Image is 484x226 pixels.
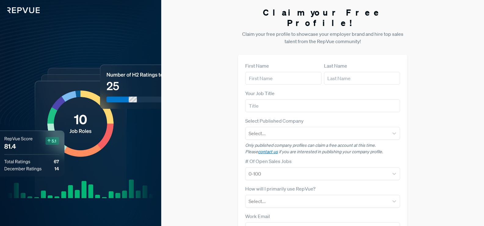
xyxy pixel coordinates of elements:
label: First Name [245,62,269,69]
p: Claim your free profile to showcase your employer brand and hire top sales talent from the RepVue... [238,30,407,45]
a: contact us [258,149,278,154]
input: First Name [245,72,321,85]
label: # Of Open Sales Jobs [245,157,292,165]
input: Title [245,99,400,112]
input: Last Name [324,72,400,85]
p: Only published company profiles can claim a free account at this time. Please if you are interest... [245,142,400,155]
label: Last Name [324,62,347,69]
label: How will I primarily use RepVue? [245,185,315,192]
label: Your Job Title [245,90,275,97]
label: Work Email [245,213,270,220]
label: Select Published Company [245,117,304,124]
h3: Claim your Free Profile! [238,7,407,28]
